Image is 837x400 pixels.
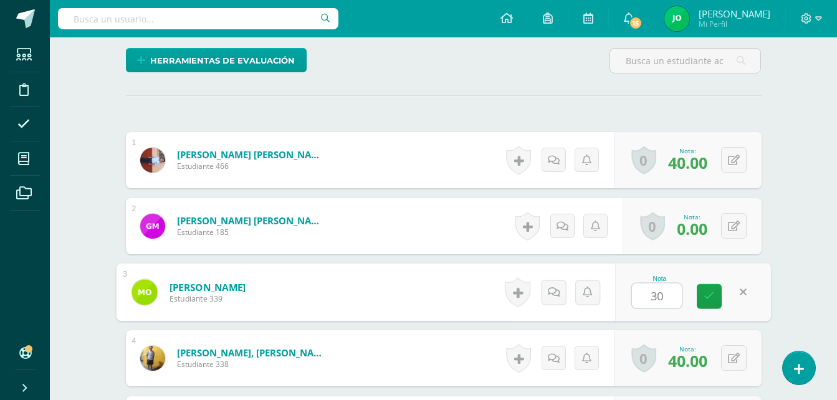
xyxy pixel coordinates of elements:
[177,359,327,369] span: Estudiante 338
[632,283,682,308] input: 0-40.0
[169,293,246,305] span: Estudiante 339
[177,161,327,171] span: Estudiante 466
[177,227,327,237] span: Estudiante 185
[677,212,707,221] div: Nota:
[140,346,165,371] img: 9bf7d0f483c4fd89b78e0b33c487155d.png
[631,146,656,174] a: 0
[140,214,165,239] img: df3977f1c44ff3b12091ebdf40f1d5a4.png
[126,48,307,72] a: Herramientas de evaluación
[132,279,157,305] img: 132b4de6f1369bff94572ef1e501f743.png
[140,148,165,173] img: d68e297e65709730dde9e489718e9388.png
[699,19,770,29] span: Mi Perfil
[150,49,295,72] span: Herramientas de evaluación
[610,49,760,73] input: Busca un estudiante aquí...
[677,218,707,239] span: 0.00
[169,280,246,293] a: [PERSON_NAME]
[664,6,689,31] img: f6e231eb42918ea7c58bac67eddd7ad4.png
[668,152,707,173] span: 40.00
[668,146,707,155] div: Nota:
[177,214,327,227] a: [PERSON_NAME] [PERSON_NAME]
[177,346,327,359] a: [PERSON_NAME], [PERSON_NAME]
[640,212,665,240] a: 0
[177,148,327,161] a: [PERSON_NAME] [PERSON_NAME]
[631,275,688,282] div: Nota
[58,8,338,29] input: Busca un usuario...
[699,7,770,20] span: [PERSON_NAME]
[631,344,656,373] a: 0
[668,345,707,353] div: Nota:
[629,16,643,30] span: 15
[668,350,707,371] span: 40.00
